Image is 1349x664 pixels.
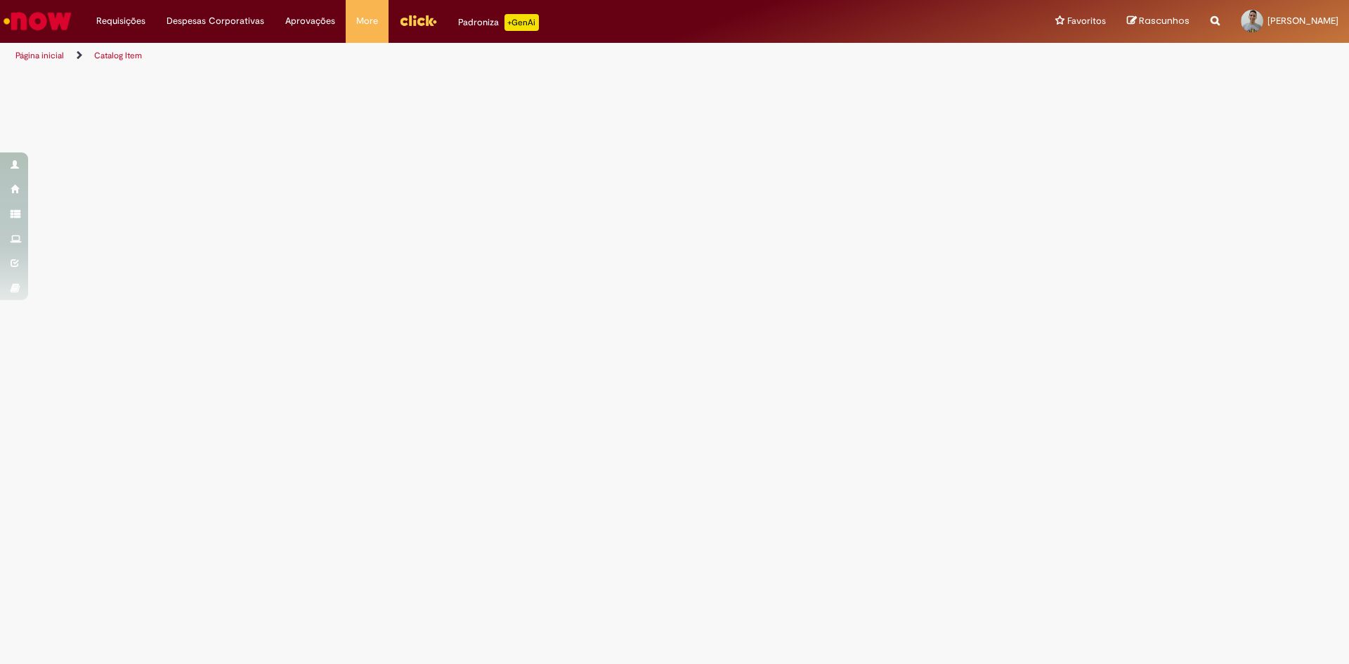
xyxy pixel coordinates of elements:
span: Aprovações [285,14,335,28]
a: Catalog Item [94,50,142,61]
a: Página inicial [15,50,64,61]
span: Rascunhos [1139,14,1190,27]
ul: Trilhas de página [11,43,889,69]
div: Padroniza [458,14,539,31]
span: Despesas Corporativas [167,14,264,28]
span: [PERSON_NAME] [1267,15,1338,27]
p: +GenAi [504,14,539,31]
span: Favoritos [1067,14,1106,28]
span: Requisições [96,14,145,28]
img: ServiceNow [1,7,74,35]
span: More [356,14,378,28]
img: click_logo_yellow_360x200.png [399,10,437,31]
a: Rascunhos [1127,15,1190,28]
